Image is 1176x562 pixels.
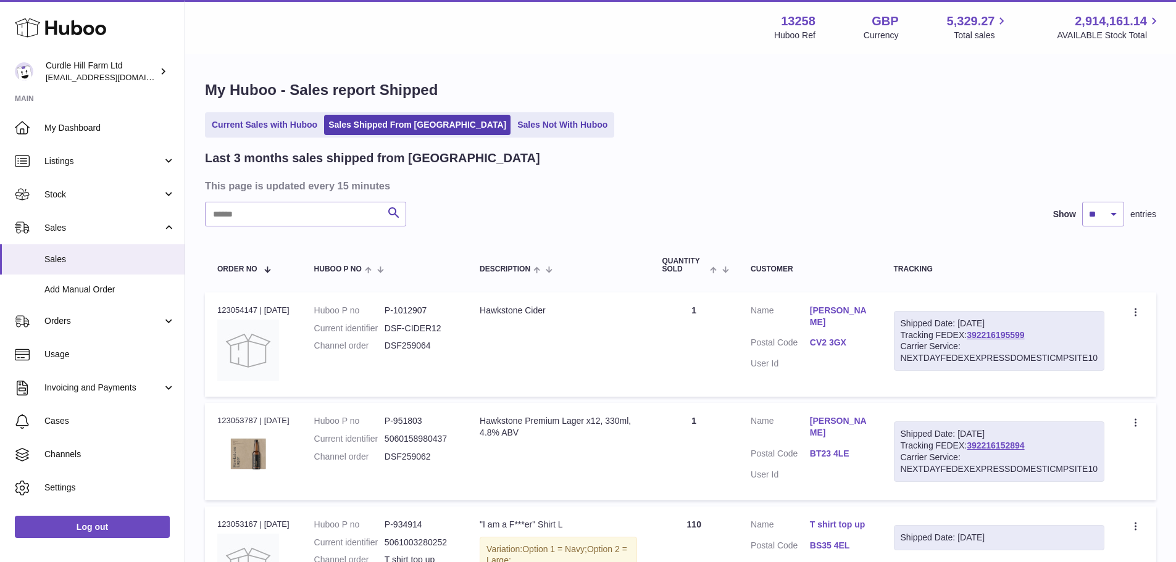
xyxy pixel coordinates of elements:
[810,448,869,460] a: BT23 4LE
[954,30,1009,41] span: Total sales
[751,540,810,555] dt: Postal Code
[217,305,290,316] div: 123054147 | [DATE]
[44,155,162,167] span: Listings
[480,415,637,439] div: Hawkstone Premium Lager x12, 330ml, 4.8% ABV
[894,311,1104,371] div: Tracking FEDEX:
[1057,13,1161,41] a: 2,914,161.14 AVAILABLE Stock Total
[1057,30,1161,41] span: AVAILABLE Stock Total
[751,265,869,273] div: Customer
[947,13,995,30] span: 5,329.27
[947,13,1009,41] a: 5,329.27 Total sales
[44,349,175,360] span: Usage
[44,222,162,234] span: Sales
[385,537,455,548] dd: 5061003280252
[385,451,455,463] dd: DSF259062
[314,305,385,316] dt: Huboo P no
[217,415,290,426] div: 123053787 | [DATE]
[649,292,738,397] td: 1
[480,305,637,316] div: Hawkstone Cider
[385,519,455,531] dd: P-934914
[44,482,175,494] span: Settings
[217,431,279,477] img: 132581708521438.jpg
[314,519,385,531] dt: Huboo P no
[901,318,1098,329] div: Shipped Date: [DATE]
[1075,13,1147,30] span: 2,914,161.14
[751,415,810,442] dt: Name
[872,13,898,30] strong: GBP
[217,320,279,381] img: no-photo.jpg
[894,265,1104,273] div: Tracking
[1053,209,1076,220] label: Show
[901,428,1098,440] div: Shipped Date: [DATE]
[1130,209,1156,220] span: entries
[894,421,1104,482] div: Tracking FEDEX:
[15,62,33,81] img: internalAdmin-13258@internal.huboo.com
[46,60,157,83] div: Curdle Hill Farm Ltd
[46,72,181,82] span: [EMAIL_ADDRESS][DOMAIN_NAME]
[522,544,587,554] span: Option 1 = Navy;
[751,337,810,352] dt: Postal Code
[314,265,362,273] span: Huboo P no
[662,257,706,273] span: Quantity Sold
[751,305,810,331] dt: Name
[314,340,385,352] dt: Channel order
[810,519,869,531] a: T shirt top up
[751,469,810,481] dt: User Id
[217,519,290,530] div: 123053167 | [DATE]
[44,315,162,327] span: Orders
[385,323,455,334] dd: DSF-CIDER12
[205,150,540,167] h2: Last 3 months sales shipped from [GEOGRAPHIC_DATA]
[810,305,869,328] a: [PERSON_NAME]
[324,115,511,135] a: Sales Shipped From [GEOGRAPHIC_DATA]
[751,519,810,534] dt: Name
[44,122,175,134] span: My Dashboard
[901,532,1098,543] div: Shipped Date: [DATE]
[44,254,175,265] span: Sales
[205,80,1156,100] h1: My Huboo - Sales report Shipped
[217,265,257,273] span: Order No
[751,448,810,463] dt: Postal Code
[649,403,738,500] td: 1
[810,415,869,439] a: [PERSON_NAME]
[480,519,637,531] div: "I am a F***er" Shirt L
[385,433,455,445] dd: 5060158980437
[967,330,1024,340] a: 392216195599
[901,452,1098,475] div: Carrier Service: NEXTDAYFEDEXEXPRESSDOMESTICMPSITE10
[480,265,530,273] span: Description
[207,115,322,135] a: Current Sales with Huboo
[15,516,170,538] a: Log out
[385,415,455,427] dd: P-951803
[205,179,1153,192] h3: This page is updated every 15 minutes
[44,415,175,427] span: Cases
[314,415,385,427] dt: Huboo P no
[314,433,385,445] dt: Current identifier
[810,337,869,349] a: CV2 3GX
[810,540,869,552] a: BS35 4EL
[751,358,810,370] dt: User Id
[314,451,385,463] dt: Channel order
[781,13,815,30] strong: 13258
[385,305,455,316] dd: P-1012907
[864,30,899,41] div: Currency
[44,189,162,200] span: Stock
[314,537,385,548] dt: Current identifier
[44,284,175,295] span: Add Manual Order
[385,340,455,352] dd: DSF259064
[774,30,815,41] div: Huboo Ref
[314,323,385,334] dt: Current identifier
[44,382,162,394] span: Invoicing and Payments
[44,448,175,460] span: Channels
[513,115,612,135] a: Sales Not With Huboo
[967,440,1024,450] a: 392216152894
[901,341,1098,364] div: Carrier Service: NEXTDAYFEDEXEXPRESSDOMESTICMPSITE10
